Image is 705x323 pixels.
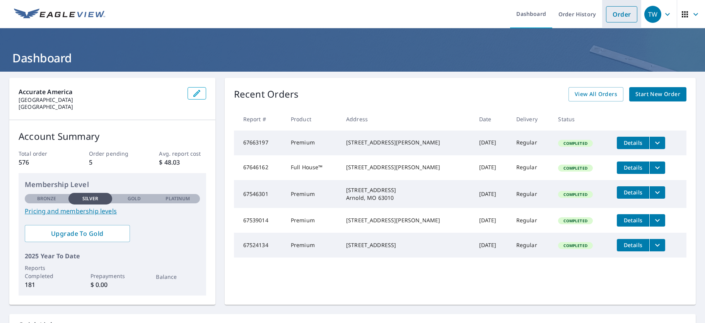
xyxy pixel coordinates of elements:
[285,131,340,155] td: Premium
[285,180,340,208] td: Premium
[559,218,592,223] span: Completed
[510,233,552,258] td: Regular
[559,165,592,171] span: Completed
[346,216,467,224] div: [STREET_ADDRESS][PERSON_NAME]
[25,280,68,289] p: 181
[346,163,467,171] div: [STREET_ADDRESS][PERSON_NAME]
[19,129,206,143] p: Account Summary
[90,280,134,289] p: $ 0.00
[25,206,200,216] a: Pricing and membership levels
[234,131,285,155] td: 67663197
[568,87,623,101] a: View All Orders
[234,233,285,258] td: 67524134
[617,186,649,199] button: detailsBtn-67546301
[617,161,649,174] button: detailsBtn-67646162
[510,155,552,180] td: Regular
[510,180,552,208] td: Regular
[234,108,285,131] th: Report #
[285,233,340,258] td: Premium
[19,149,65,158] p: Total order
[159,149,206,158] p: Avg. report cost
[234,180,285,208] td: 67546301
[156,273,200,281] p: Balance
[25,264,68,280] p: Reports Completed
[19,158,65,167] p: 576
[89,158,136,167] p: 5
[234,208,285,233] td: 67539014
[473,108,510,131] th: Date
[285,155,340,180] td: Full House™
[649,186,665,199] button: filesDropdownBtn-67546301
[234,87,299,101] p: Recent Orders
[510,108,552,131] th: Delivery
[25,179,200,190] p: Membership Level
[19,87,181,96] p: Accurate America
[559,243,592,248] span: Completed
[621,139,645,146] span: Details
[621,189,645,196] span: Details
[473,131,510,155] td: [DATE]
[25,225,130,242] a: Upgrade To Gold
[649,161,665,174] button: filesDropdownBtn-67646162
[128,195,141,202] p: Gold
[346,241,467,249] div: [STREET_ADDRESS]
[617,239,649,251] button: detailsBtn-67524134
[621,216,645,224] span: Details
[25,251,200,261] p: 2025 Year To Date
[37,195,56,202] p: Bronze
[82,195,99,202] p: Silver
[635,89,680,99] span: Start New Order
[649,214,665,227] button: filesDropdownBtn-67539014
[617,137,649,149] button: detailsBtn-67663197
[473,208,510,233] td: [DATE]
[9,50,696,66] h1: Dashboard
[166,195,190,202] p: Platinum
[473,180,510,208] td: [DATE]
[575,89,617,99] span: View All Orders
[559,192,592,197] span: Completed
[31,229,124,238] span: Upgrade To Gold
[159,158,206,167] p: $ 48.03
[552,108,610,131] th: Status
[559,141,592,146] span: Completed
[19,103,181,110] p: [GEOGRAPHIC_DATA]
[340,108,473,131] th: Address
[14,9,105,20] img: EV Logo
[473,233,510,258] td: [DATE]
[90,272,134,280] p: Prepayments
[234,155,285,180] td: 67646162
[285,108,340,131] th: Product
[621,164,645,171] span: Details
[89,149,136,158] p: Order pending
[649,137,665,149] button: filesDropdownBtn-67663197
[285,208,340,233] td: Premium
[510,208,552,233] td: Regular
[629,87,686,101] a: Start New Order
[644,6,661,23] div: TW
[346,186,467,202] div: [STREET_ADDRESS] Arnold, MO 63010
[606,6,637,22] a: Order
[19,96,181,103] p: [GEOGRAPHIC_DATA]
[510,131,552,155] td: Regular
[621,241,645,249] span: Details
[473,155,510,180] td: [DATE]
[617,214,649,227] button: detailsBtn-67539014
[649,239,665,251] button: filesDropdownBtn-67524134
[346,139,467,146] div: [STREET_ADDRESS][PERSON_NAME]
